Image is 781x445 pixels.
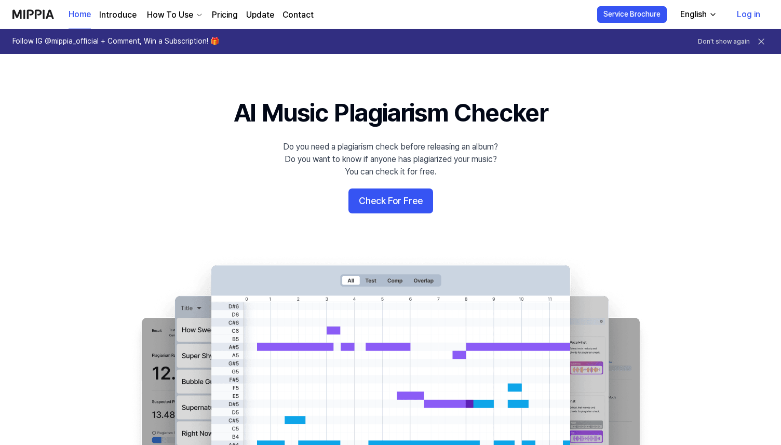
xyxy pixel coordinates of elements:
div: English [678,8,709,21]
a: Home [69,1,91,29]
button: English [672,4,723,25]
button: Check For Free [348,188,433,213]
button: Service Brochure [597,6,667,23]
h1: AI Music Plagiarism Checker [234,96,548,130]
a: Update [246,9,274,21]
a: Pricing [212,9,238,21]
h1: Follow IG @mippia_official + Comment, Win a Subscription! 🎁 [12,36,219,47]
div: How To Use [145,9,195,21]
a: Contact [282,9,314,21]
button: How To Use [145,9,204,21]
button: Don't show again [698,37,750,46]
div: Do you need a plagiarism check before releasing an album? Do you want to know if anyone has plagi... [283,141,498,178]
a: Introduce [99,9,137,21]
